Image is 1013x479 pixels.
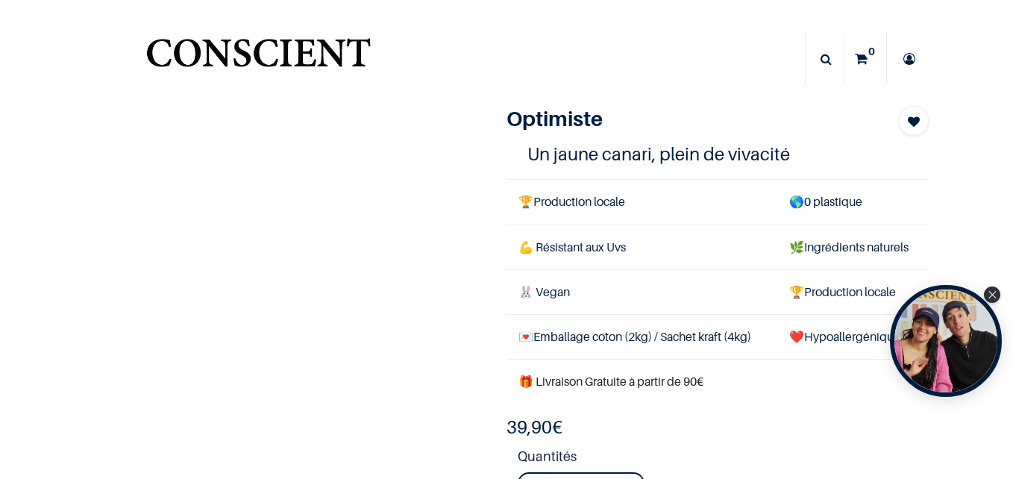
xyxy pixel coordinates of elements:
[527,143,907,166] h4: Un jaune canari, plein de vivacité
[789,239,804,254] span: 🌿
[506,416,552,438] span: 39,90
[518,374,703,389] font: 🎁 Livraison Gratuite à partir de 90€
[789,284,804,299] span: 🏆
[143,30,374,89] a: Logo of Conscient
[865,44,879,59] sup: 0
[777,314,929,359] td: ❤️Hypoallergénique
[506,180,777,225] td: Production locale
[908,113,920,131] span: Add to wishlist
[844,33,886,85] a: 0
[890,285,1002,397] div: Open Tolstoy widget
[777,269,929,314] td: Production locale
[899,106,929,136] button: Add to wishlist
[506,416,562,438] b: €
[777,180,929,225] td: 0 plastique
[890,285,1002,397] div: Open Tolstoy
[518,284,570,299] span: 🐰 Vegan
[789,194,804,209] span: 🌎
[518,239,626,254] span: 💪 Résistant aux Uvs
[518,446,929,472] strong: Quantités
[984,287,1000,303] div: Close Tolstoy widget
[518,194,533,209] span: 🏆
[506,314,777,359] td: Emballage coton (2kg) / Sachet kraft (4kg)
[890,285,1002,397] div: Tolstoy bubble widget
[518,329,533,344] span: 💌
[506,106,865,131] h1: Optimiste
[143,30,374,89] img: Conscient
[777,225,929,269] td: Ingrédients naturels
